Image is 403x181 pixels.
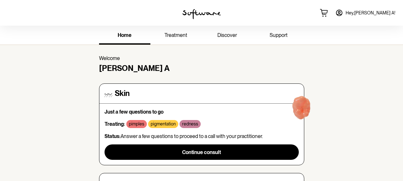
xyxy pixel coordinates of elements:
[105,109,299,115] p: Just a few questions to go
[281,89,322,130] img: red-blob.ee797e6f29be6228169e.gif
[270,32,288,38] span: support
[151,121,176,127] p: pigmentation
[253,27,304,45] a: support
[115,89,130,98] h4: Skin
[150,27,202,45] a: treatment
[346,10,395,16] span: Hey, [PERSON_NAME] A !
[332,5,399,21] a: Hey,[PERSON_NAME] A!
[129,121,144,127] p: pimples
[99,27,150,45] a: home
[182,9,221,19] img: software logo
[99,55,304,61] p: Welcome
[105,133,121,139] strong: Status:
[164,32,187,38] span: treatment
[182,121,198,127] p: redness
[202,27,253,45] a: discover
[118,32,131,38] span: home
[99,64,304,73] h4: [PERSON_NAME] A
[105,121,125,127] strong: Treating:
[217,32,237,38] span: discover
[105,133,299,139] p: Answer a few questions to proceed to a call with your practitioner.
[182,149,221,155] span: Continue consult
[105,144,299,160] button: Continue consult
